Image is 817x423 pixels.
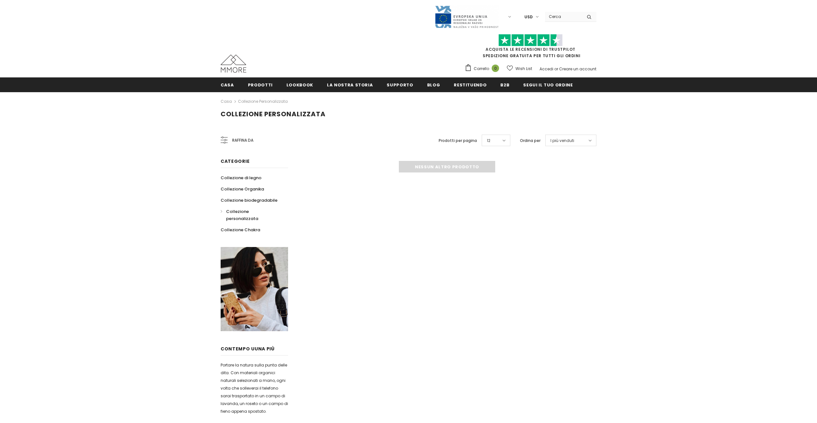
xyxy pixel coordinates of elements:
[387,77,413,92] a: supporto
[221,197,277,203] span: Collezione biodegradabile
[524,14,533,20] span: USD
[550,137,574,144] span: I più venduti
[248,82,273,88] span: Prodotti
[221,55,246,73] img: Casi MMORE
[221,206,281,224] a: Collezione personalizzata
[221,110,326,119] span: Collezione personalizzata
[221,346,275,352] span: contempo uUna più
[523,77,573,92] a: Segui il tuo ordine
[500,77,509,92] a: B2B
[465,37,596,58] span: SPEDIZIONE GRATUITA PER TUTTI GLI ORDINI
[221,172,261,183] a: Collezione di legno
[327,82,373,88] span: La nostra storia
[465,64,502,74] a: Carrello 0
[500,82,509,88] span: B2B
[439,137,477,144] label: Prodotti per pagina
[286,77,313,92] a: Lookbook
[221,183,264,195] a: Collezione Organika
[554,66,558,72] span: or
[286,82,313,88] span: Lookbook
[515,66,532,72] span: Wish List
[435,14,499,19] a: Javni Razpis
[221,77,234,92] a: Casa
[486,47,575,52] a: Acquista le recensioni di TrustPilot
[498,34,563,47] img: Fidati di Pilot Stars
[226,208,258,222] span: Collezione personalizzata
[221,82,234,88] span: Casa
[232,137,253,144] span: Raffina da
[454,77,487,92] a: Restituendo
[435,5,499,29] img: Javni Razpis
[454,82,487,88] span: Restituendo
[427,77,440,92] a: Blog
[221,98,232,105] a: Casa
[540,66,553,72] a: Accedi
[221,227,260,233] span: Collezione Chakra
[507,63,532,74] a: Wish List
[327,77,373,92] a: La nostra storia
[487,137,490,144] span: 12
[221,158,250,164] span: Categorie
[221,175,261,181] span: Collezione di legno
[559,66,596,72] a: Creare un account
[427,82,440,88] span: Blog
[387,82,413,88] span: supporto
[248,77,273,92] a: Prodotti
[238,99,288,104] a: Collezione personalizzata
[492,65,499,72] span: 0
[221,195,277,206] a: Collezione biodegradabile
[520,137,540,144] label: Ordina per
[474,66,489,72] span: Carrello
[221,224,260,235] a: Collezione Chakra
[523,82,573,88] span: Segui il tuo ordine
[221,186,264,192] span: Collezione Organika
[221,361,288,415] p: Portare la natura sulla punta delle dita. Con materiali organici naturali selezionati a mano, ogn...
[545,12,582,21] input: Search Site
